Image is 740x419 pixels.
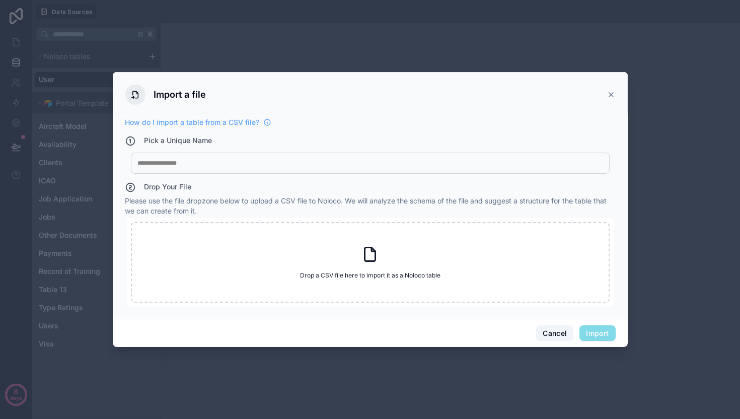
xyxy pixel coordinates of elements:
[144,182,191,192] h4: Drop Your File
[125,117,259,127] span: How do I import a table from a CSV file?
[125,182,616,311] div: Please use the file dropzone below to upload a CSV file to Noloco. We will analyze the schema of ...
[300,271,440,280] span: Drop a CSV file here to import it as a Noloco table
[125,117,271,127] a: How do I import a table from a CSV file?
[154,88,206,102] h3: Import a file
[144,135,212,147] h4: Pick a Unique Name
[536,325,573,341] button: Cancel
